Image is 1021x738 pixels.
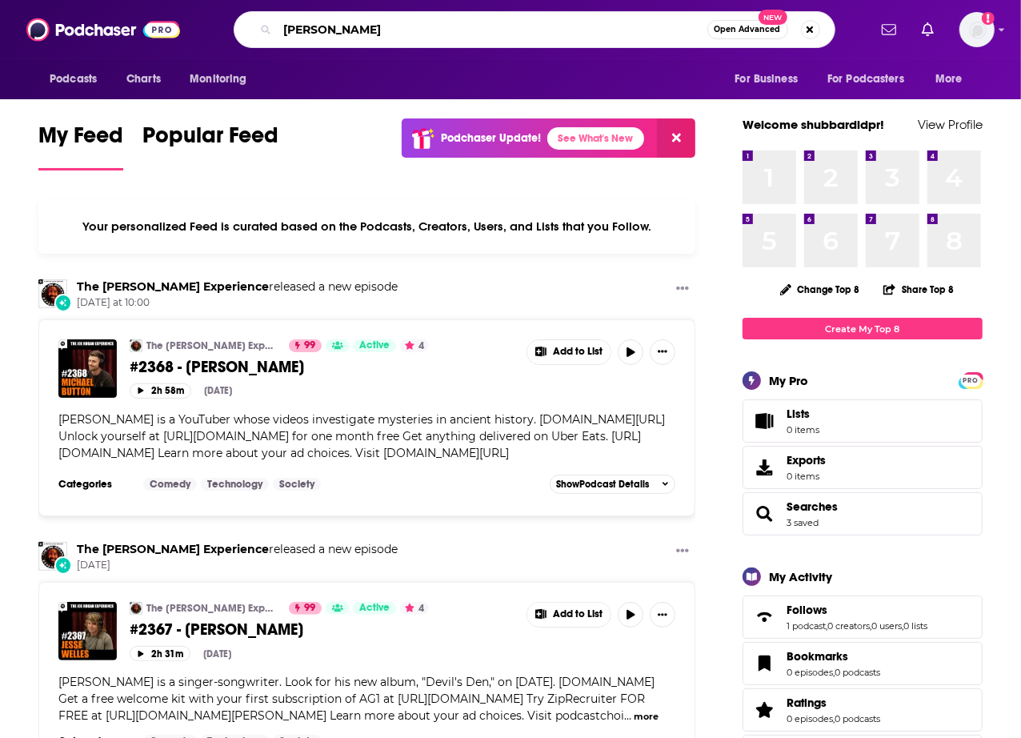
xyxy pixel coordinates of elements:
a: 0 podcasts [835,713,880,724]
img: The Joe Rogan Experience [130,339,142,352]
span: Lists [787,407,810,421]
a: The [PERSON_NAME] Experience [146,339,278,352]
a: 99 [289,602,322,615]
a: Follows [787,603,927,617]
a: #2367 - [PERSON_NAME] [130,620,515,640]
button: Show More Button [650,339,675,365]
button: ShowPodcast Details [550,475,676,494]
span: Searches [743,492,983,535]
span: Show Podcast Details [557,479,650,490]
span: [DATE] at 10:00 [77,296,398,310]
a: Show notifications dropdown [915,16,940,43]
button: open menu [817,64,927,94]
span: Charts [126,68,161,90]
a: Searches [748,503,780,525]
a: PRO [961,374,980,386]
button: Open AdvancedNew [707,20,788,39]
img: #2368 - Michael Button [58,339,117,398]
span: Active [359,600,390,616]
span: 99 [304,600,315,616]
div: New Episode [54,556,72,574]
a: 0 episodes [787,713,833,724]
a: Comedy [143,478,197,491]
button: open menu [178,64,267,94]
a: 99 [289,339,322,352]
span: Add to List [553,346,603,358]
span: , [833,667,835,678]
span: , [826,620,827,632]
a: Society [273,478,321,491]
button: Show More Button [527,340,611,364]
p: Podchaser Update! [441,131,541,145]
button: Show More Button [650,602,675,628]
span: Searches [787,499,838,514]
span: More [935,68,963,90]
img: User Profile [959,12,995,47]
a: The Joe Rogan Experience [130,602,142,615]
span: Ratings [787,696,827,710]
a: Lists [743,399,983,443]
span: Bookmarks [787,649,848,664]
a: Charts [116,64,170,94]
span: Ratings [743,688,983,732]
a: 0 podcasts [835,667,880,678]
img: #2367 - Jesse Welles [58,602,117,660]
span: Exports [787,453,826,467]
h3: released a new episode [77,542,398,557]
span: #2368 - [PERSON_NAME] [130,357,304,377]
a: #2368 - [PERSON_NAME] [130,357,515,377]
span: , [833,713,835,724]
button: open menu [924,64,983,94]
a: 0 episodes [787,667,833,678]
button: Show More Button [670,279,695,299]
svg: Add a profile image [982,12,995,25]
a: Bookmarks [787,649,880,664]
button: Show profile menu [959,12,995,47]
span: Podcasts [50,68,97,90]
span: Lists [748,410,780,432]
div: My Pro [769,373,808,388]
img: Podchaser - Follow, Share and Rate Podcasts [26,14,180,45]
div: [DATE] [203,648,231,660]
a: The Joe Rogan Experience [77,279,269,294]
span: Add to List [553,608,603,620]
img: The Joe Rogan Experience [38,542,67,571]
span: For Business [735,68,798,90]
a: Create My Top 8 [743,318,983,339]
span: Logged in as shubbardidpr [959,12,995,47]
a: Active [353,339,396,352]
span: Exports [748,456,780,479]
a: Bookmarks [748,652,780,675]
button: 4 [400,339,429,352]
a: 0 lists [903,620,927,632]
span: 99 [304,338,315,354]
button: Show More Button [670,542,695,562]
a: My Feed [38,122,123,170]
a: Popular Feed [142,122,278,170]
span: Monitoring [190,68,246,90]
a: 0 users [871,620,902,632]
a: Ratings [787,696,880,710]
a: See What's New [547,127,644,150]
span: [DATE] [77,559,398,572]
span: 0 items [787,424,819,435]
button: open menu [723,64,818,94]
span: Follows [743,596,983,639]
div: Your personalized Feed is curated based on the Podcasts, Creators, Users, and Lists that you Follow. [38,199,695,254]
div: Search podcasts, credits, & more... [234,11,835,48]
a: The Joe Rogan Experience [77,542,269,556]
a: Show notifications dropdown [875,16,903,43]
a: View Profile [918,117,983,132]
button: Show More Button [527,603,611,627]
a: Welcome shubbardidpr! [743,117,884,132]
a: The [PERSON_NAME] Experience [146,602,278,615]
span: [PERSON_NAME] is a YouTuber whose videos investigate mysteries in ancient history. [DOMAIN_NAME][... [58,412,665,460]
a: Exports [743,446,983,489]
a: The Joe Rogan Experience [38,279,67,308]
a: 3 saved [787,517,819,528]
span: Bookmarks [743,642,983,685]
a: Follows [748,606,780,628]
